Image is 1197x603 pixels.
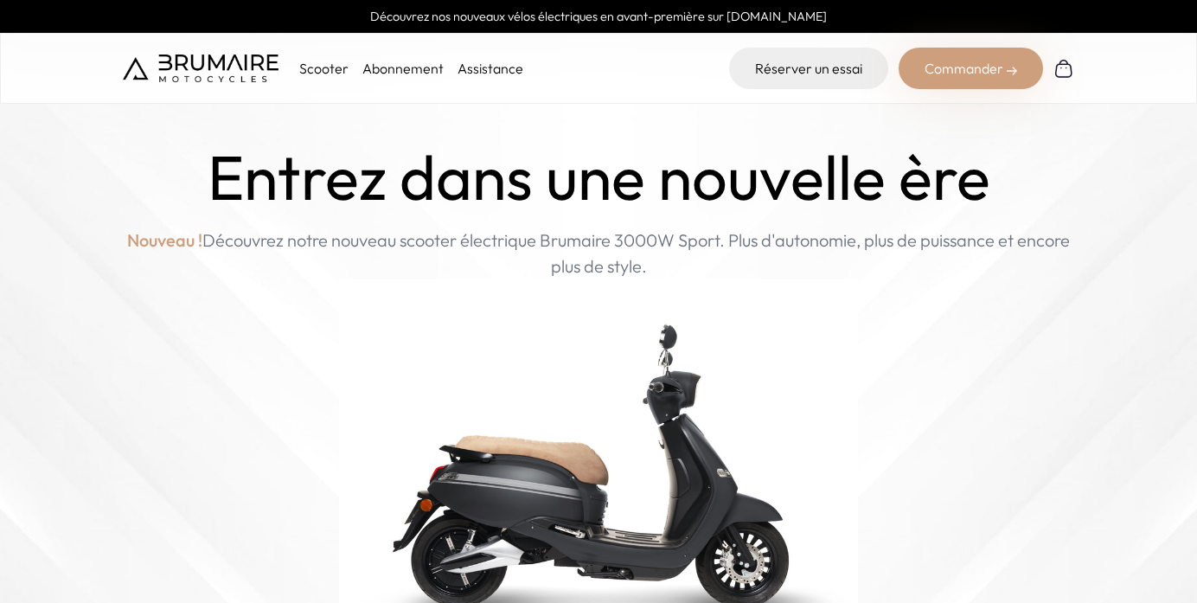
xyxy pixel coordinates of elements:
[208,142,990,214] h1: Entrez dans une nouvelle ère
[729,48,888,89] a: Réserver un essai
[1007,66,1017,76] img: right-arrow-2.png
[299,58,349,79] p: Scooter
[1053,58,1074,79] img: Panier
[899,48,1043,89] div: Commander
[123,55,278,82] img: Brumaire Motocycles
[458,60,523,77] a: Assistance
[123,228,1074,279] p: Découvrez notre nouveau scooter électrique Brumaire 3000W Sport. Plus d'autonomie, plus de puissa...
[127,228,202,253] span: Nouveau !
[362,60,444,77] a: Abonnement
